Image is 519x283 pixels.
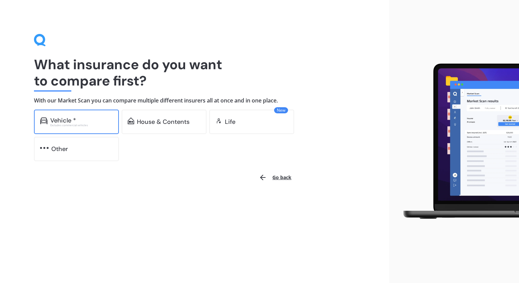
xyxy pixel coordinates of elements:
[34,56,355,89] h1: What insurance do you want to compare first?
[215,117,222,124] img: life.f720d6a2d7cdcd3ad642.svg
[40,117,48,124] img: car.f15378c7a67c060ca3f3.svg
[255,169,296,186] button: Go back
[40,145,49,151] img: other.81dba5aafe580aa69f38.svg
[137,118,190,125] div: House & Contents
[128,117,134,124] img: home-and-contents.b802091223b8502ef2dd.svg
[50,124,113,127] div: Excludes commercial vehicles
[50,117,76,124] div: Vehicle *
[51,146,68,152] div: Other
[274,107,288,113] span: New
[34,97,355,104] h4: With our Market Scan you can compare multiple different insurers all at once and in one place.
[225,118,235,125] div: Life
[395,60,519,223] img: laptop.webp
